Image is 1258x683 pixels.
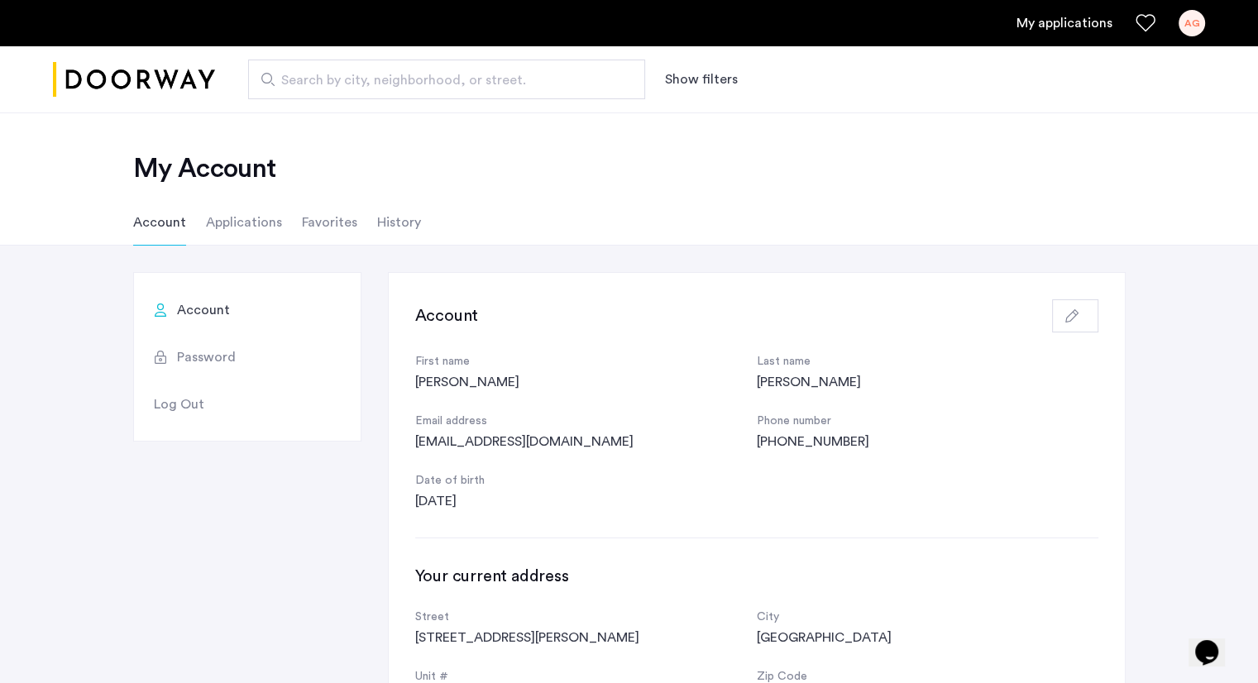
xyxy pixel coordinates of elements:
[415,372,757,392] div: [PERSON_NAME]
[1189,617,1241,666] iframe: chat widget
[415,352,757,372] div: First name
[415,628,757,647] div: [STREET_ADDRESS][PERSON_NAME]
[757,412,1098,432] div: Phone number
[133,199,186,246] li: Account
[53,49,215,111] img: logo
[415,304,479,327] h3: Account
[415,471,757,491] div: Date of birth
[248,60,645,99] input: Apartment Search
[177,300,230,320] span: Account
[415,432,757,451] div: [EMAIL_ADDRESS][DOMAIN_NAME]
[415,608,757,628] div: Street
[154,394,204,414] span: Log Out
[1052,299,1098,332] button: button
[415,565,1098,588] h3: Your current address
[757,372,1098,392] div: [PERSON_NAME]
[1016,13,1112,33] a: My application
[177,347,236,367] span: Password
[133,152,1126,185] h2: My Account
[757,432,1098,451] div: [PHONE_NUMBER]
[1179,10,1205,36] div: AG
[415,412,757,432] div: Email address
[302,199,357,246] li: Favorites
[415,491,757,511] div: [DATE]
[377,199,421,246] li: History
[665,69,738,89] button: Show or hide filters
[757,628,1098,647] div: [GEOGRAPHIC_DATA]
[757,352,1098,372] div: Last name
[757,608,1098,628] div: City
[281,70,599,90] span: Search by city, neighborhood, or street.
[1136,13,1155,33] a: Favorites
[206,199,282,246] li: Applications
[53,49,215,111] a: Cazamio logo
